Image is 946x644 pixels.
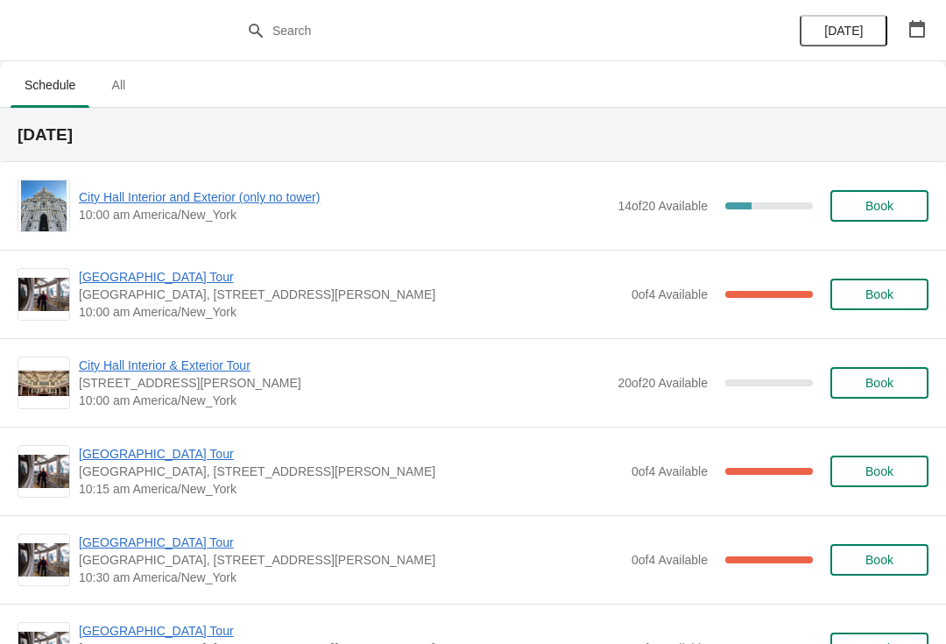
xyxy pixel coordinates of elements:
span: All [96,69,140,101]
img: City Hall Tower Tour | City Hall Visitor Center, 1400 John F Kennedy Boulevard Suite 121, Philade... [18,543,69,577]
span: City Hall Interior and Exterior (only no tower) [79,188,609,206]
button: Book [830,456,928,487]
span: [GEOGRAPHIC_DATA] Tour [79,622,623,640]
span: 14 of 20 Available [618,199,708,213]
img: City Hall Interior & Exterior Tour | 1400 John F Kennedy Boulevard, Suite 121, Philadelphia, PA, ... [18,371,69,396]
img: City Hall Tower Tour | City Hall Visitor Center, 1400 John F Kennedy Boulevard Suite 121, Philade... [18,278,69,312]
span: [GEOGRAPHIC_DATA] Tour [79,445,623,463]
span: Book [865,464,893,478]
button: Book [830,367,928,399]
button: Book [830,279,928,310]
span: Book [865,287,893,301]
span: 10:30 am America/New_York [79,569,623,586]
span: 10:00 am America/New_York [79,392,609,409]
span: [GEOGRAPHIC_DATA] Tour [79,534,623,551]
button: Book [830,544,928,576]
input: Search [272,15,709,46]
span: 0 of 4 Available [632,287,708,301]
span: 0 of 4 Available [632,553,708,567]
span: 10:00 am America/New_York [79,206,609,223]
span: 20 of 20 Available [618,376,708,390]
span: [GEOGRAPHIC_DATA], [STREET_ADDRESS][PERSON_NAME] [79,463,623,480]
span: 0 of 4 Available [632,464,708,478]
span: Book [865,376,893,390]
span: [GEOGRAPHIC_DATA], [STREET_ADDRESS][PERSON_NAME] [79,286,623,303]
span: [GEOGRAPHIC_DATA] Tour [79,268,623,286]
span: Book [865,553,893,567]
span: Book [865,199,893,213]
button: [DATE] [800,15,887,46]
span: Schedule [11,69,89,101]
span: [STREET_ADDRESS][PERSON_NAME] [79,374,609,392]
button: Book [830,190,928,222]
span: [DATE] [824,24,863,38]
span: City Hall Interior & Exterior Tour [79,357,609,374]
h2: [DATE] [18,126,928,144]
span: [GEOGRAPHIC_DATA], [STREET_ADDRESS][PERSON_NAME] [79,551,623,569]
span: 10:15 am America/New_York [79,480,623,498]
img: City Hall Tower Tour | City Hall Visitor Center, 1400 John F Kennedy Boulevard Suite 121, Philade... [18,455,69,489]
img: City Hall Interior and Exterior (only no tower) | | 10:00 am America/New_York [21,180,67,231]
span: 10:00 am America/New_York [79,303,623,321]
